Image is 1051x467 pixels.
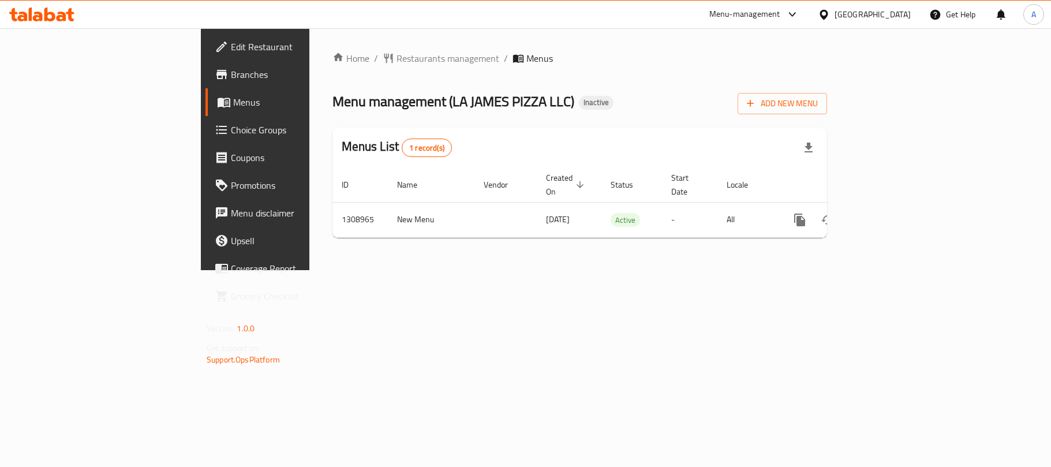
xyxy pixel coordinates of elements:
span: ID [342,178,364,192]
a: Menus [205,88,376,116]
span: Menus [526,51,553,65]
a: Restaurants management [383,51,499,65]
span: Menus [233,95,367,109]
li: / [504,51,508,65]
span: Start Date [671,171,704,199]
span: Name [397,178,432,192]
div: Total records count [402,139,452,157]
span: Branches [231,68,367,81]
th: Actions [777,167,906,203]
table: enhanced table [332,167,906,238]
button: Change Status [814,206,841,234]
td: All [717,202,777,237]
span: Status [611,178,648,192]
a: Grocery Checklist [205,282,376,310]
nav: breadcrumb [332,51,827,65]
a: Edit Restaurant [205,33,376,61]
span: Version: [207,321,235,336]
h2: Menus List [342,138,452,157]
span: Vendor [484,178,523,192]
a: Coverage Report [205,255,376,282]
span: Edit Restaurant [231,40,367,54]
button: Add New Menu [738,93,827,114]
div: Export file [795,134,822,162]
span: Choice Groups [231,123,367,137]
span: Menu management ( LA JAMES PIZZA LLC ) [332,88,574,114]
span: Active [611,214,640,227]
div: [GEOGRAPHIC_DATA] [835,8,911,21]
div: Inactive [579,96,614,110]
span: A [1031,8,1036,21]
td: - [662,202,717,237]
a: Choice Groups [205,116,376,144]
span: Coupons [231,151,367,165]
span: 1.0.0 [237,321,255,336]
span: Promotions [231,178,367,192]
button: more [786,206,814,234]
span: [DATE] [546,212,570,227]
span: Add New Menu [747,96,818,111]
a: Menu disclaimer [205,199,376,227]
a: Branches [205,61,376,88]
span: Grocery Checklist [231,289,367,303]
a: Promotions [205,171,376,199]
span: Created On [546,171,588,199]
a: Upsell [205,227,376,255]
span: Menu disclaimer [231,206,367,220]
span: Restaurants management [397,51,499,65]
a: Coupons [205,144,376,171]
td: New Menu [388,202,474,237]
span: Upsell [231,234,367,248]
span: 1 record(s) [402,143,451,154]
div: Menu-management [709,8,780,21]
span: Get support on: [207,341,260,356]
span: Inactive [579,98,614,107]
span: Locale [727,178,763,192]
a: Support.OpsPlatform [207,352,280,367]
span: Coverage Report [231,261,367,275]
